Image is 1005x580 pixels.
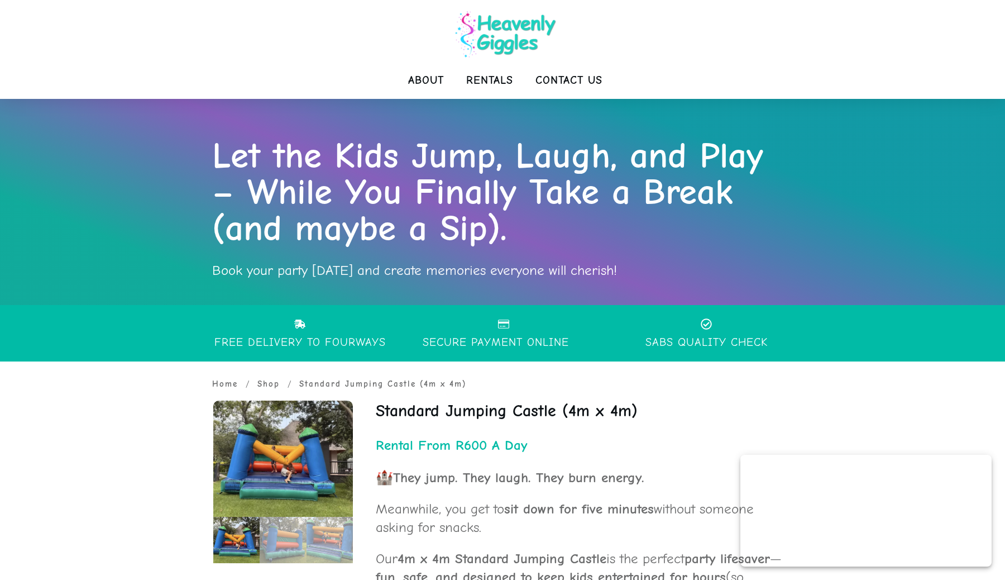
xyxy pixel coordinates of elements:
[685,550,770,567] strong: party lifesaver
[243,384,252,393] li: /
[206,336,394,349] p: Free DELIVERY To Fourways
[376,400,792,422] h1: Standard Jumping Castle (4m x 4m)
[257,378,280,390] a: Shop
[285,384,294,393] li: /
[213,517,260,563] img: Standard Jumping Castle
[637,336,776,349] p: SABS quality check
[257,379,280,389] span: Shop
[466,69,513,92] a: Rentals
[212,378,238,390] a: Home
[408,69,444,92] a: About
[393,469,644,486] strong: They jump. They laugh. They burn energy.
[299,378,466,390] span: Standard Jumping Castle (4m x 4m)
[307,517,353,563] img: Standard Jumping Castle (4m x 4m) - Image 3
[398,550,606,567] strong: 4m x 4m Standard Jumping Castle
[213,401,353,517] img: Standard Jumping Castle
[212,138,793,247] p: Let the Kids Jump, Laugh, and Play – While You Finally Take a Break (and maybe a Sip).
[260,517,306,563] img: Standard Jumping Castle (4m x 4m) - Image 2
[535,69,602,92] a: Contact Us
[376,500,792,550] p: Meanwhile, you get to without someone asking for snacks.
[212,258,793,283] p: Book your party [DATE] and create memories everyone will cherish!
[212,379,238,389] span: Home
[376,433,792,458] p: Rental From R600 A Day
[504,501,654,517] strong: sit down for five minutes
[423,336,569,349] p: secure payment Online
[376,469,792,501] p: 🏰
